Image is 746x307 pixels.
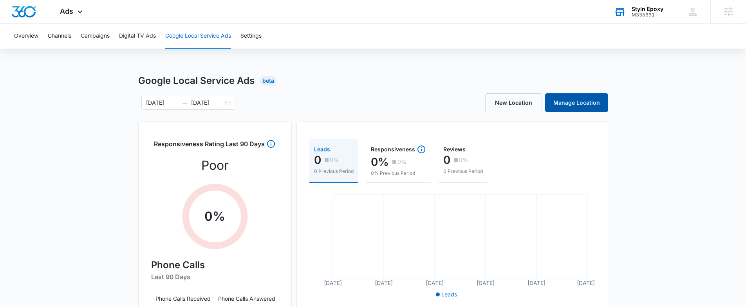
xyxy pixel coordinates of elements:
[330,157,339,163] p: 0%
[397,159,406,165] p: 0%
[371,170,426,177] p: 0% Previous Period
[260,76,276,85] div: Beta
[78,45,84,52] img: tab_keywords_by_traffic_grey.svg
[30,46,70,51] div: Domain Overview
[204,207,225,226] p: 0 %
[151,272,279,282] h6: Last 90 Days
[182,100,188,106] span: to
[138,74,255,88] h1: Google Local Service Ads
[371,156,389,168] p: 0%
[459,157,468,163] p: 0%
[119,24,156,49] button: Digital TV Ads
[314,147,354,152] div: Leads
[632,12,663,18] div: account id
[87,46,132,51] div: Keywords by Traffic
[146,98,179,107] input: Start date
[314,154,321,166] p: 0
[443,168,483,175] p: 0 Previous Period
[13,20,19,27] img: website_grey.svg
[151,258,279,272] h4: Phone Calls
[22,13,38,19] div: v 4.0.25
[527,280,546,286] tspan: [DATE]
[182,100,188,106] span: swap-right
[632,6,663,12] div: account name
[20,20,86,27] div: Domain: [DOMAIN_NAME]
[48,24,71,49] button: Channels
[154,139,265,153] h3: Responsiveness Rating Last 90 Days
[485,93,542,112] a: New Location
[545,93,608,112] a: Manage Location
[324,280,342,286] tspan: [DATE]
[477,280,495,286] tspan: [DATE]
[215,294,279,303] p: Phone Calls Answered
[441,291,457,298] span: Leads
[151,294,215,303] p: Phone Calls Received
[191,98,224,107] input: End date
[21,45,27,52] img: tab_domain_overview_orange.svg
[13,13,19,19] img: logo_orange.svg
[375,280,393,286] tspan: [DATE]
[371,145,426,154] div: Responsiveness
[60,7,73,15] span: Ads
[201,156,229,175] p: Poor
[240,24,262,49] button: Settings
[165,24,231,49] button: Google Local Service Ads
[14,24,38,49] button: Overview
[314,168,354,175] p: 0 Previous Period
[81,24,110,49] button: Campaigns
[426,280,444,286] tspan: [DATE]
[577,280,595,286] tspan: [DATE]
[443,147,483,152] div: Reviews
[443,154,450,166] p: 0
